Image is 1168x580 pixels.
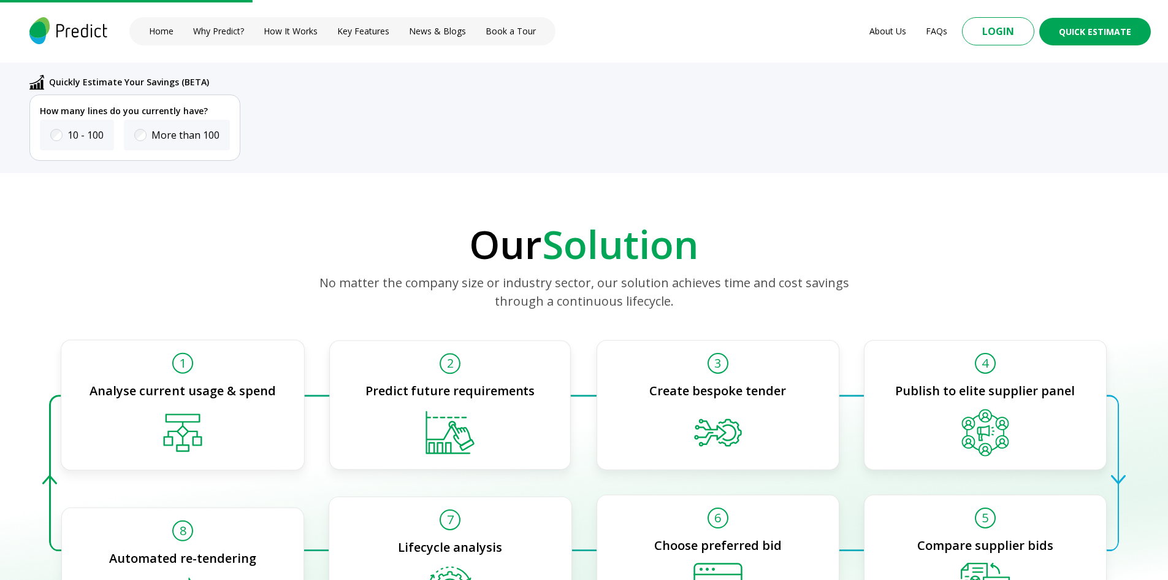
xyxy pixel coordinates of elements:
[649,384,786,398] p: Create bespoke tender
[1039,18,1151,45] button: Quick Estimate
[151,128,219,142] label: More than 100
[654,538,782,553] p: Choose preferred bid
[975,353,996,374] span: 4
[49,75,209,89] p: Quickly Estimate Your Savings (BETA)
[90,383,276,398] p: Analyse current usage & spend
[42,223,1126,266] p: Our
[29,75,44,90] img: abc
[440,509,460,530] span: 7
[193,25,244,37] a: Why Predict?
[975,508,996,528] span: 5
[542,217,699,271] span: Solution
[337,25,389,37] a: Key Features
[40,105,230,117] p: How many lines do you currently have?
[398,539,502,554] p: Lifecycle analysis
[67,128,104,142] label: 10 - 100
[158,408,207,457] img: solution-card
[264,25,318,37] a: How It Works
[365,384,535,398] p: Predict future requirements
[926,25,947,37] a: FAQs
[708,353,728,374] span: 3
[149,25,174,37] a: Home
[409,25,466,37] a: News & Blogs
[109,551,256,565] p: Automated re-tendering
[172,520,193,541] span: 8
[486,25,536,37] a: Book a Tour
[895,384,1075,398] p: Publish to elite supplier panel
[440,353,460,374] span: 2
[172,352,193,373] span: 1
[869,25,906,37] a: About Us
[693,408,742,457] img: solution-card
[962,17,1034,45] button: Login
[313,274,855,311] p: No matter the company size or industry sector, our solution achieves time and cost savings throug...
[708,508,728,528] span: 6
[961,408,1010,457] img: solution-card
[426,408,475,457] img: solution-card
[917,538,1053,553] p: Compare supplier bids
[27,17,110,44] img: logo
